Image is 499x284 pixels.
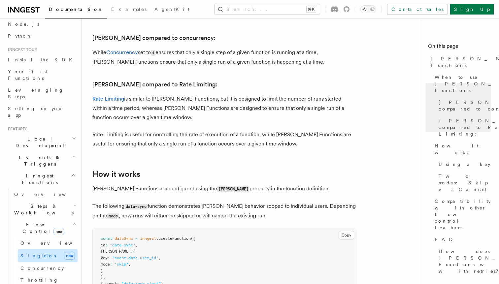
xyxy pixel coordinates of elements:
span: AgentKit [154,7,189,12]
span: .createFunction [156,236,191,241]
p: Rate Limiting is useful for controlling the rate of execution of a function, while [PERSON_NAME] ... [92,130,356,148]
span: mode [101,262,110,267]
a: How does [PERSON_NAME] Functions work with retries? [436,245,491,277]
span: Examples [111,7,147,12]
code: mode [107,213,119,219]
span: key [101,256,108,260]
button: Inngest Functions [5,170,78,188]
span: inngest [140,236,156,241]
span: : [110,262,112,267]
a: Examples [107,2,150,18]
span: Events & Triggers [5,154,72,167]
h4: On this page [428,42,491,53]
button: Toggle dark mode [360,5,376,13]
a: AgentKit [150,2,193,18]
button: Search...⌘K [215,4,320,15]
a: How it works [432,140,491,158]
span: Steps & Workflows [12,203,74,216]
span: Documentation [49,7,103,12]
span: : [131,249,133,254]
button: Local Development [5,133,78,151]
span: , [128,262,131,267]
span: How it works [435,142,491,156]
span: } [101,275,103,279]
span: id [101,243,105,247]
span: , [135,243,138,247]
button: Copy [339,231,354,239]
code: 1 [151,50,155,56]
a: Setting up your app [5,103,78,121]
a: Contact sales [387,4,448,15]
p: While set to ensures that only a single step of a given function is running at a time, [PERSON_NA... [92,48,356,67]
a: Node.js [5,18,78,30]
a: Singletonnew [18,249,78,262]
a: Using a key [436,158,491,170]
span: Concurrency [20,266,64,271]
a: Python [5,30,78,42]
span: Your first Functions [8,69,47,81]
span: Using a key [439,161,490,168]
a: [PERSON_NAME] compared to concurrency: [436,96,491,115]
span: Singleton [20,253,58,258]
span: dataSync [115,236,133,241]
span: Setting up your app [8,106,65,118]
span: { [133,249,135,254]
span: , [158,256,161,260]
a: [PERSON_NAME] Functions [428,53,491,71]
span: Python [8,33,32,39]
code: [PERSON_NAME] [217,186,249,192]
a: FAQ [432,234,491,245]
a: Documentation [45,2,107,18]
span: , [103,275,105,279]
button: Events & Triggers [5,151,78,170]
a: Rate Limiting [92,96,124,102]
a: Concurrency [18,262,78,274]
button: Steps & Workflows [12,200,78,219]
span: } [101,268,103,273]
span: = [135,236,138,241]
span: Flow Control [12,221,73,235]
p: is similar to [PERSON_NAME] Functions, but it is designed to limit the number of runs started wit... [92,94,356,122]
a: Two modes: Skip vs Cancel [436,170,491,195]
a: Install the SDK [5,54,78,66]
a: Overview [18,237,78,249]
span: const [101,236,112,241]
span: Local Development [5,136,72,149]
span: new [64,252,75,260]
span: new [53,228,64,235]
span: Overview [20,240,88,246]
p: The following function demonstrates [PERSON_NAME] behavior scoped to individual users. Depending ... [92,202,356,221]
span: "data-sync" [110,243,135,247]
a: Your first Functions [5,66,78,84]
p: [PERSON_NAME] Functions are configured using the property in the function definition. [92,184,356,194]
span: [PERSON_NAME] [101,249,131,254]
span: Throttling [20,277,58,283]
span: ({ [191,236,195,241]
span: Inngest tour [5,47,37,52]
span: Install the SDK [8,57,76,62]
a: Sign Up [450,4,494,15]
span: "event.data.user_id" [112,256,158,260]
a: When to use [PERSON_NAME] Functions [432,71,491,96]
span: Leveraging Steps [8,87,64,99]
span: Overview [14,192,82,197]
a: How it works [92,170,140,179]
a: [PERSON_NAME] compared to Rate Limiting: [92,80,217,89]
span: Node.js [8,21,39,27]
span: : [105,243,108,247]
a: Compatibility with other flow control features [432,195,491,234]
a: [PERSON_NAME] compared to Rate Limiting: [436,115,491,140]
a: [PERSON_NAME] compared to concurrency: [92,33,216,43]
kbd: ⌘K [307,6,316,13]
a: Overview [12,188,78,200]
span: FAQ [435,236,456,243]
span: Features [5,126,27,132]
a: Leveraging Steps [5,84,78,103]
span: "skip" [115,262,128,267]
span: Compatibility with other flow control features [435,198,491,231]
span: : [108,256,110,260]
button: Flow Controlnew [12,219,78,237]
span: Inngest Functions [5,173,71,186]
span: Two modes: Skip vs Cancel [439,173,491,193]
code: data-sync [124,204,148,209]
